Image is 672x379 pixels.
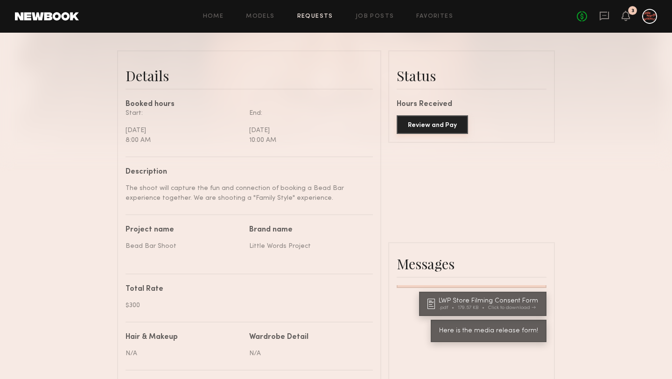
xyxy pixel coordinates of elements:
[246,14,274,20] a: Models
[297,14,333,20] a: Requests
[126,66,373,85] div: Details
[249,126,366,135] div: [DATE]
[249,108,366,118] div: End:
[439,298,541,304] div: LWP Store Filming Consent Form
[126,301,366,310] div: $300
[488,305,536,310] div: Click to download
[126,168,366,176] div: Description
[356,14,394,20] a: Job Posts
[397,66,546,85] div: Status
[126,334,178,341] div: Hair & Makeup
[439,305,458,310] div: .pdf
[249,349,366,358] div: N/A
[126,101,373,108] div: Booked hours
[126,126,242,135] div: [DATE]
[631,8,634,14] div: 3
[397,254,546,273] div: Messages
[439,326,538,337] div: Here is the media release form!
[249,226,366,234] div: Brand name
[427,298,541,310] a: LWP Store Filming Consent Form.pdf179.57 KBClick to download
[126,349,242,358] div: N/A
[416,14,453,20] a: Favorites
[126,183,366,203] div: The shoot will capture the fun and connection of booking a Bead Bar experience together. We are s...
[126,108,242,118] div: Start:
[249,135,366,145] div: 10:00 AM
[249,241,366,251] div: Little Words Project
[126,135,242,145] div: 8:00 AM
[126,226,242,234] div: Project name
[126,241,242,251] div: Bead Bar Shoot
[203,14,224,20] a: Home
[397,115,468,134] button: Review and Pay
[458,305,488,310] div: 179.57 KB
[126,286,366,293] div: Total Rate
[397,101,546,108] div: Hours Received
[249,334,308,341] div: Wardrobe Detail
